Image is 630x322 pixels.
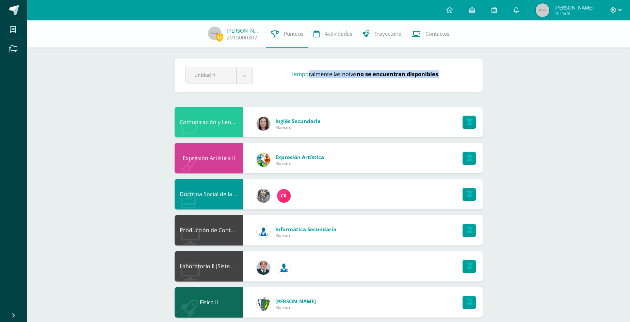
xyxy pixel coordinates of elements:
[308,20,357,48] a: Actividades
[275,154,324,160] span: Expresión Artística
[554,4,594,11] span: [PERSON_NAME]
[257,117,270,131] img: 8af0450cf43d44e38c4a1497329761f3.png
[216,33,223,41] span: 17
[227,27,261,34] a: [PERSON_NAME]
[257,261,270,275] img: 2306758994b507d40baaa54be1d4aa7e.png
[275,226,336,233] span: Informática Secundaria
[325,30,352,37] span: Actividades
[425,30,449,37] span: Contactos
[277,261,291,275] img: 6ed6846fa57649245178fca9fc9a58dd.png
[186,67,253,84] a: Unidad 4
[284,30,303,37] span: Punteos
[536,3,549,17] img: 45x45
[175,251,243,282] div: Laboratorio II (Sistema Operativo Macintoch)
[275,124,321,130] span: Maestro
[275,118,321,124] span: Inglés Secundaria
[257,189,270,203] img: cba4c69ace659ae4cf02a5761d9a2473.png
[277,189,291,203] img: 866c3f3dc5f3efb798120d7ad13644d9.png
[257,153,270,167] img: 159e24a6ecedfdf8f489544946a573f0.png
[275,305,316,310] span: Maestro
[175,215,243,245] div: Producción de Contenidos Digitales
[257,225,270,239] img: 6ed6846fa57649245178fca9fc9a58dd.png
[266,20,308,48] a: Punteos
[275,298,316,305] span: [PERSON_NAME]
[175,143,243,173] div: Expresión Artística II
[275,160,324,166] span: Maestro
[275,233,336,238] span: Maestro
[175,179,243,209] div: Doctrina Social de la Iglesia
[291,70,439,78] h3: Temporalmente las notas .
[194,67,228,83] span: Unidad 4
[208,27,222,40] img: 45x45
[357,20,407,48] a: Trayectoria
[257,297,270,311] img: d7d6d148f6dec277cbaab50fee73caa7.png
[374,30,402,37] span: Trayectoria
[357,70,438,78] strong: no se encuentran disponibles
[227,34,257,41] a: 2015000307
[175,107,243,137] div: Comunicación y Lenguaje L3 Inglés
[554,10,594,16] span: Mi Perfil
[175,287,243,318] div: Física II
[407,20,454,48] a: Contactos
